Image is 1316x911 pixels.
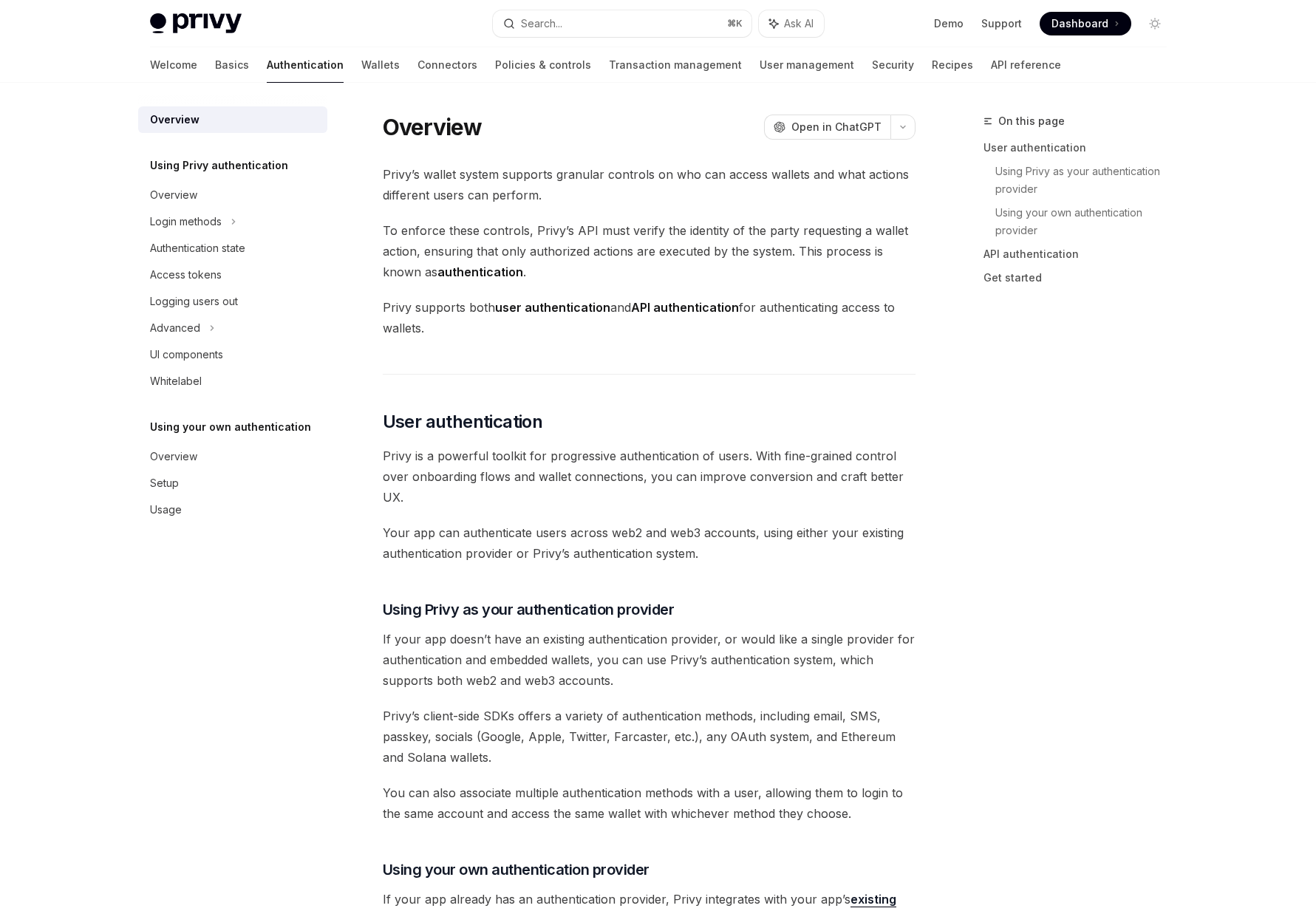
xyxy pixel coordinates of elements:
[609,47,742,83] a: Transaction management
[521,15,562,33] div: Search...
[383,522,916,564] span: Your app can authenticate users across web2 and web3 accounts, using either your existing authent...
[383,114,483,140] h1: Overview
[138,106,327,133] a: Overview
[150,474,179,492] div: Setup
[983,242,1179,266] a: API authentication
[1051,16,1108,31] span: Dashboard
[995,160,1179,201] a: Using Privy as your authentication provider
[383,446,916,508] span: Privy is a powerful toolkit for progressive authentication of users. With fine-grained control ov...
[150,213,222,231] div: Login methods
[383,706,916,768] span: Privy’s client-side SDKs offers a variety of authentication methods, including email, SMS, passke...
[991,47,1061,83] a: API reference
[150,418,311,436] h5: Using your own authentication
[784,16,814,31] span: Ask AI
[138,262,327,288] a: Access tokens
[995,201,1179,242] a: Using your own authentication provider
[361,47,400,83] a: Wallets
[150,372,202,390] div: Whitelabel
[759,10,824,37] button: Ask AI
[150,13,242,34] img: light logo
[417,47,477,83] a: Connectors
[872,47,914,83] a: Security
[981,16,1022,31] a: Support
[150,448,197,465] div: Overview
[1040,12,1131,35] a: Dashboard
[383,410,543,434] span: User authentication
[983,136,1179,160] a: User authentication
[150,266,222,284] div: Access tokens
[138,470,327,497] a: Setup
[138,182,327,208] a: Overview
[150,501,182,519] div: Usage
[383,297,916,338] span: Privy supports both and for authenticating access to wallets.
[267,47,344,83] a: Authentication
[983,266,1179,290] a: Get started
[150,319,200,337] div: Advanced
[383,164,916,205] span: Privy’s wallet system supports granular controls on who can access wallets and what actions diffe...
[138,368,327,395] a: Whitelabel
[150,293,238,310] div: Logging users out
[493,10,751,37] button: Search...⌘K
[150,346,223,364] div: UI components
[138,288,327,315] a: Logging users out
[215,47,249,83] a: Basics
[727,18,743,30] span: ⌘ K
[383,782,916,824] span: You can also associate multiple authentication methods with a user, allowing them to login to the...
[150,47,197,83] a: Welcome
[437,265,523,279] strong: authentication
[150,239,245,257] div: Authentication state
[1143,12,1167,35] button: Toggle dark mode
[383,220,916,282] span: To enforce these controls, Privy’s API must verify the identity of the party requesting a wallet ...
[138,341,327,368] a: UI components
[138,497,327,523] a: Usage
[764,115,890,140] button: Open in ChatGPT
[150,157,288,174] h5: Using Privy authentication
[383,859,650,880] span: Using your own authentication provider
[150,111,200,129] div: Overview
[791,120,882,134] span: Open in ChatGPT
[138,443,327,470] a: Overview
[631,300,739,315] strong: API authentication
[495,47,591,83] a: Policies & controls
[932,47,973,83] a: Recipes
[760,47,854,83] a: User management
[998,112,1065,130] span: On this page
[383,629,916,691] span: If your app doesn’t have an existing authentication provider, or would like a single provider for...
[138,235,327,262] a: Authentication state
[383,599,675,620] span: Using Privy as your authentication provider
[150,186,197,204] div: Overview
[495,300,610,315] strong: user authentication
[934,16,964,31] a: Demo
